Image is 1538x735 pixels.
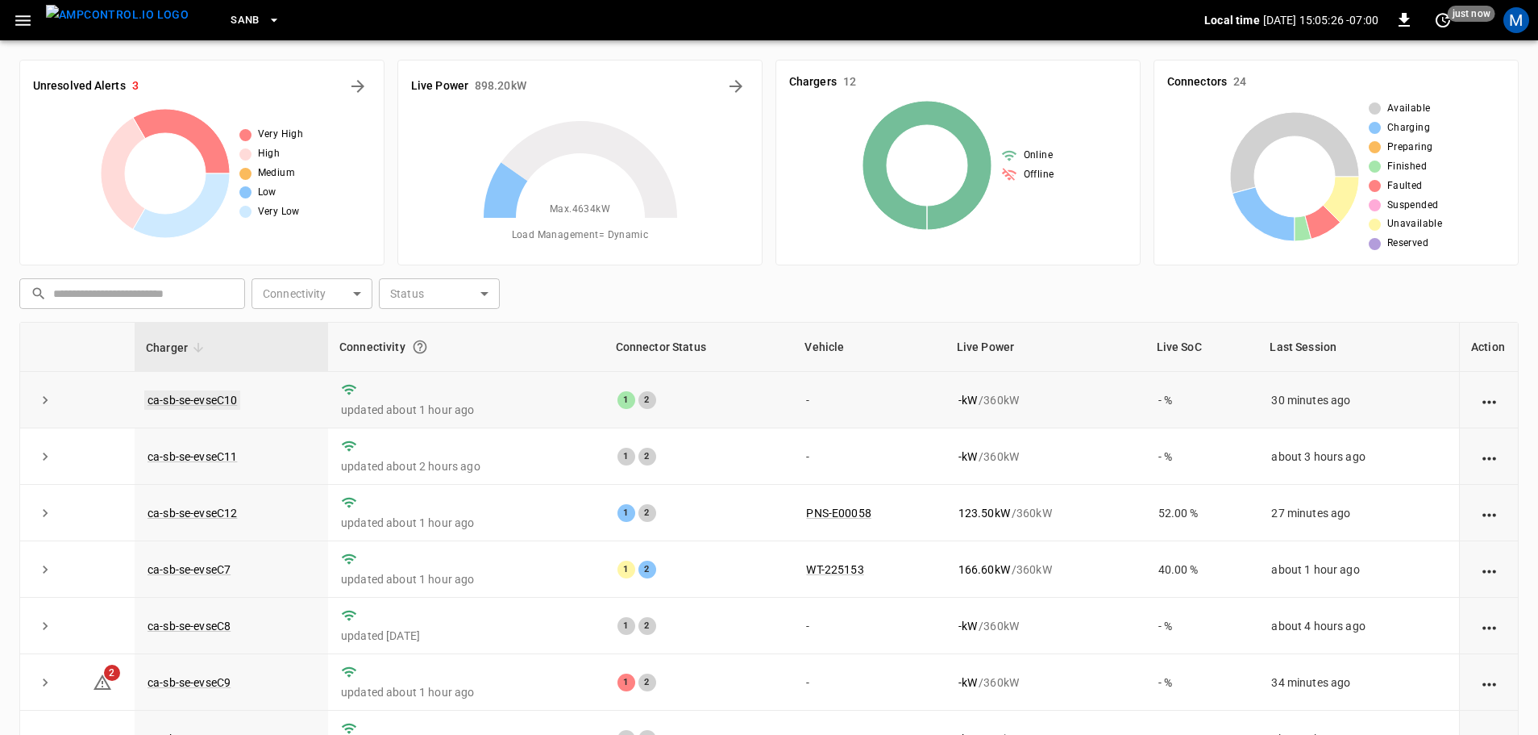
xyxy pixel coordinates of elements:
div: / 360 kW [958,392,1133,408]
span: Suspended [1387,198,1439,214]
td: 30 minutes ago [1258,372,1459,428]
span: Offline [1024,167,1054,183]
h6: Connectors [1167,73,1227,91]
td: - % [1145,372,1259,428]
a: ca-sb-se-evseC10 [144,390,240,410]
th: Live Power [946,323,1145,372]
div: 2 [638,561,656,578]
p: - kW [958,392,977,408]
h6: Chargers [789,73,837,91]
span: High [258,146,281,162]
h6: Unresolved Alerts [33,77,126,95]
span: Load Management = Dynamic [512,228,649,244]
div: 2 [638,504,656,522]
div: / 360 kW [958,674,1133,691]
div: action cell options [1479,449,1499,465]
span: Preparing [1387,140,1433,156]
p: updated about 1 hour ago [341,515,592,531]
span: SanB [231,11,260,30]
div: 2 [638,391,656,409]
div: 2 [638,674,656,691]
button: expand row [33,445,57,469]
div: 1 [617,561,635,578]
p: updated about 1 hour ago [341,571,592,587]
a: 2 [93,675,112,688]
div: / 360 kW [958,618,1133,634]
td: 34 minutes ago [1258,654,1459,711]
span: Low [258,185,276,201]
span: Charging [1387,120,1430,136]
th: Connector Status [605,323,794,372]
div: action cell options [1479,505,1499,521]
th: Action [1459,323,1518,372]
h6: 24 [1233,73,1246,91]
td: - [793,372,945,428]
th: Last Session [1258,323,1459,372]
span: Unavailable [1387,216,1442,232]
a: ca-sb-se-evseC12 [148,507,237,520]
div: / 360 kW [958,449,1133,465]
h6: 12 [843,73,856,91]
a: ca-sb-se-evseC9 [148,676,231,689]
span: Online [1024,148,1053,164]
button: expand row [33,670,57,695]
button: expand row [33,614,57,638]
div: action cell options [1479,562,1499,578]
td: about 4 hours ago [1258,598,1459,654]
td: 52.00 % [1145,485,1259,541]
td: about 3 hours ago [1258,428,1459,485]
button: Connection between the charger and our software. [405,332,434,361]
div: 1 [617,504,635,522]
td: - [793,654,945,711]
div: action cell options [1479,674,1499,691]
td: - % [1145,428,1259,485]
button: set refresh interval [1430,7,1456,33]
span: Faulted [1387,178,1423,194]
span: Max. 4634 kW [550,202,610,218]
span: Reserved [1387,236,1428,252]
a: ca-sb-se-evseC8 [148,620,231,633]
span: 2 [104,665,120,681]
span: Very Low [258,204,300,220]
span: Available [1387,101,1431,117]
th: Vehicle [793,323,945,372]
p: Local time [1204,12,1260,28]
button: All Alerts [345,73,371,99]
td: - [793,598,945,654]
span: Medium [258,165,295,182]
span: Very High [258,127,304,143]
div: Connectivity [339,332,593,361]
img: ampcontrol.io logo [46,5,189,25]
button: expand row [33,501,57,525]
button: expand row [33,558,57,582]
p: - kW [958,449,977,465]
button: Energy Overview [723,73,749,99]
button: expand row [33,388,57,412]
td: 40.00 % [1145,541,1259,598]
div: profile-icon [1503,7,1529,33]
p: 123.50 kW [958,505,1010,521]
div: 1 [617,674,635,691]
p: - kW [958,674,977,691]
th: Live SoC [1145,323,1259,372]
a: ca-sb-se-evseC7 [148,563,231,576]
td: - [793,428,945,485]
h6: Live Power [411,77,468,95]
div: 2 [638,448,656,466]
h6: 3 [132,77,139,95]
p: updated about 1 hour ago [341,402,592,418]
div: 1 [617,448,635,466]
div: 2 [638,617,656,635]
td: - % [1145,654,1259,711]
td: about 1 hour ago [1258,541,1459,598]
p: [DATE] 15:05:26 -07:00 [1263,12,1378,28]
div: action cell options [1479,618,1499,634]
h6: 898.20 kW [475,77,526,95]
a: ca-sb-se-evseC11 [148,450,237,463]
p: 166.60 kW [958,562,1010,578]
a: PNS-E00058 [806,507,871,520]
p: updated about 1 hour ago [341,684,592,700]
div: action cell options [1479,392,1499,408]
button: SanB [224,5,287,36]
div: / 360 kW [958,562,1133,578]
